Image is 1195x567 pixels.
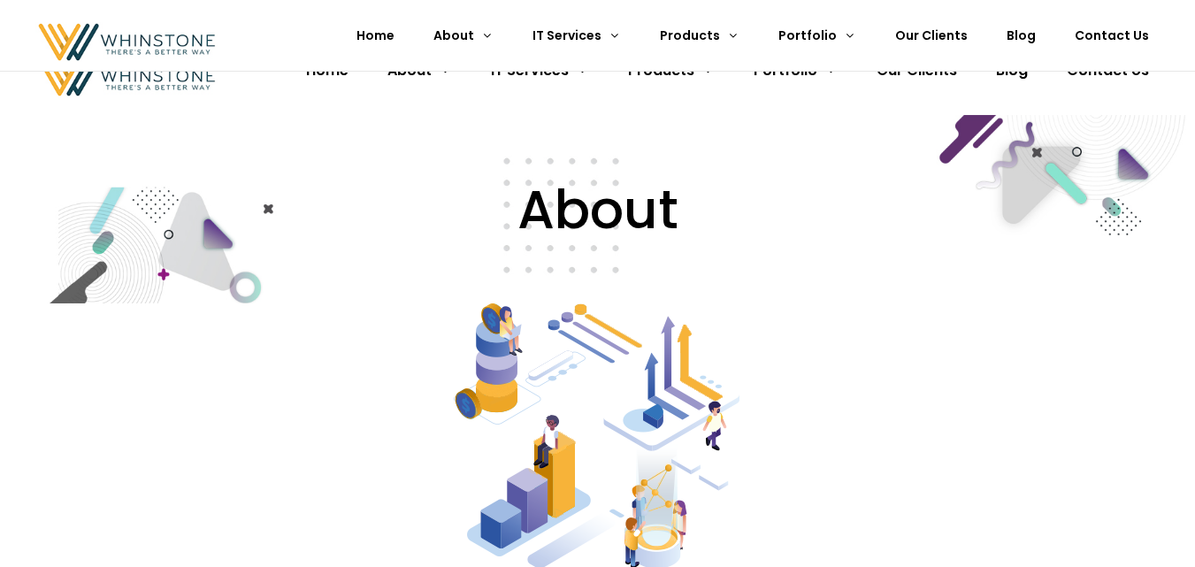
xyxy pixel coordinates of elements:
span: About [517,183,678,236]
span: IT Services [532,27,601,44]
span: Products [660,27,720,44]
span: Home [356,27,395,44]
span: Our Clients [895,27,968,44]
span: Portfolio [778,27,837,44]
span: About [433,27,474,44]
span: Blog [1007,27,1036,44]
span: Contact Us [1075,27,1149,44]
